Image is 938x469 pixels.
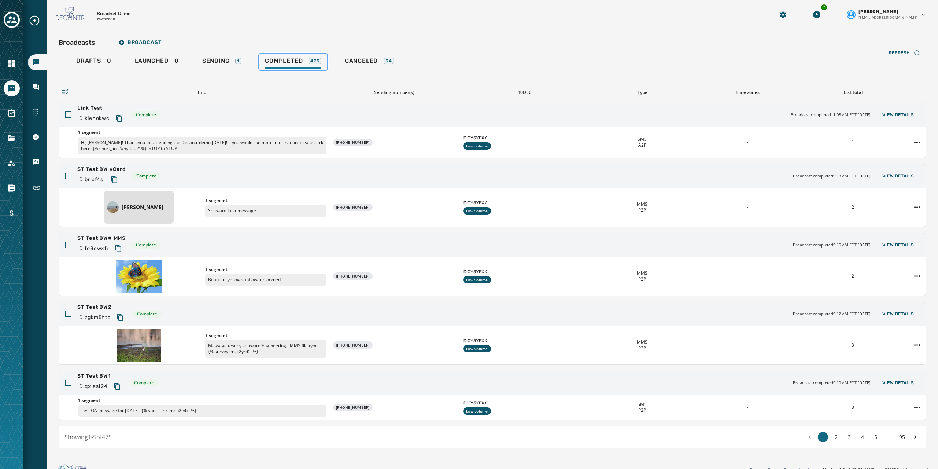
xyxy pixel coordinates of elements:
a: Navigate to Keywords & Responders [28,154,47,170]
span: Broadcast completed 9:12 AM EDT [DATE] [793,311,871,317]
button: View Details [876,240,920,250]
button: View Details [876,309,920,319]
span: Broadcast completed 11:08 AM EDT [DATE] [791,112,871,118]
div: 34 [384,58,394,64]
span: Broadcast completed 9:18 AM EDT [DATE] [793,173,871,179]
span: MMS [637,339,647,345]
p: Broadnet Demo [97,11,130,17]
p: Beautiful yellow sunflower bloomed. [205,274,326,286]
a: Navigate to Surveys [4,105,20,121]
a: Navigate to Files [4,130,20,146]
button: 2 [831,432,841,442]
div: - [698,342,797,348]
span: ... [884,433,894,441]
button: ST Test BW1 action menu [911,402,923,413]
button: ST Test BW# MMS action menu [911,270,923,282]
span: Drafts [76,57,101,65]
a: Navigate to Home [4,55,20,72]
span: P2P [638,207,646,213]
div: [PHONE_NUMBER] [333,139,373,146]
a: Drafts0 [70,54,117,70]
button: Toggle account select drawer [4,12,20,28]
a: Sending1 [196,54,247,70]
span: 1 segment [205,267,326,272]
span: ID: brlcf4si [77,176,105,183]
div: 0 [135,57,179,69]
a: Navigate to Inbox [28,79,47,95]
span: Canceled [345,57,378,65]
button: Broadcast [113,35,167,50]
div: - [698,404,797,410]
div: - [698,273,797,279]
span: ST Test BW# MMS [77,235,126,242]
span: ID: CY5YFXK [462,400,587,406]
a: Completed475 [259,54,327,70]
span: [EMAIL_ADDRESS][DOMAIN_NAME] [858,15,917,20]
div: - [698,139,797,145]
span: 1 segment [78,129,326,135]
a: Navigate to Short Links [28,179,47,197]
p: Test QA message for [DATE]. {% short_link 'mhp2fybi' %} [78,405,326,417]
button: Copy text to clipboard [114,311,127,324]
span: SMS [638,402,647,407]
button: View Details [876,110,920,120]
span: Complete [136,173,156,179]
h2: Broadcasts [59,37,95,48]
a: Canceled34 [339,54,400,70]
span: Launched [135,57,169,65]
span: ID: fo8cwxfr [77,245,109,252]
div: Low volume [463,345,491,352]
div: Type [592,89,692,95]
span: ID: CY5YFXK [462,135,587,141]
span: Refresh [889,50,910,56]
a: Navigate to Orders [4,180,20,196]
button: 4 [857,432,868,442]
a: Launched0 [129,54,185,70]
p: [PERSON_NAME] [122,204,171,211]
span: P2P [638,345,646,351]
span: SMS [638,136,647,142]
div: [PHONE_NUMBER] [333,272,373,280]
button: Download Menu [810,8,823,21]
div: [PHONE_NUMBER] [333,404,373,411]
p: rbwave8h [97,17,115,22]
div: 2 [803,204,902,210]
a: Navigate to Account [4,155,20,171]
div: List total [803,89,903,95]
span: View Details [882,311,914,317]
span: ID: CY5YFXK [462,200,587,206]
span: MMS [637,270,647,276]
p: Software Test message . [205,205,326,217]
span: ST Test BW vCard [77,166,126,173]
button: View Details [876,171,920,181]
div: 1 [803,139,902,145]
span: ST Test BW2 [77,304,127,311]
div: 10DLC [462,89,587,95]
span: ID: qxlest24 [77,383,108,390]
span: ST Test BW1 [77,373,124,380]
a: Navigate to 10DLC Registration [28,129,47,145]
div: 2 [803,273,902,279]
span: ID: CY5YFXK [462,338,587,344]
div: [PHONE_NUMBER] [333,204,373,211]
div: 3 [803,342,902,348]
button: ST Test BW vCard action menu [911,201,923,213]
div: [PHONE_NUMBER] [333,341,373,349]
div: Info [78,89,326,95]
span: 1 segment [78,397,326,403]
div: 3 [803,404,902,410]
button: 1 [818,432,828,442]
div: 2 [820,4,828,11]
div: Low volume [463,207,491,215]
button: Expand sub nav menu [29,15,46,26]
span: ID: kiehokwc [77,115,110,122]
span: View Details [882,380,914,386]
button: 95 [897,432,907,442]
button: Link Test action menu [911,136,923,148]
span: Complete [134,380,154,386]
img: Jinny Jones [107,201,119,213]
span: Complete [136,242,156,248]
button: Copy text to clipboard [112,112,126,125]
a: Navigate to Broadcasts [28,54,47,70]
span: Broadcast completed 9:10 AM EDT [DATE] [793,380,871,386]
